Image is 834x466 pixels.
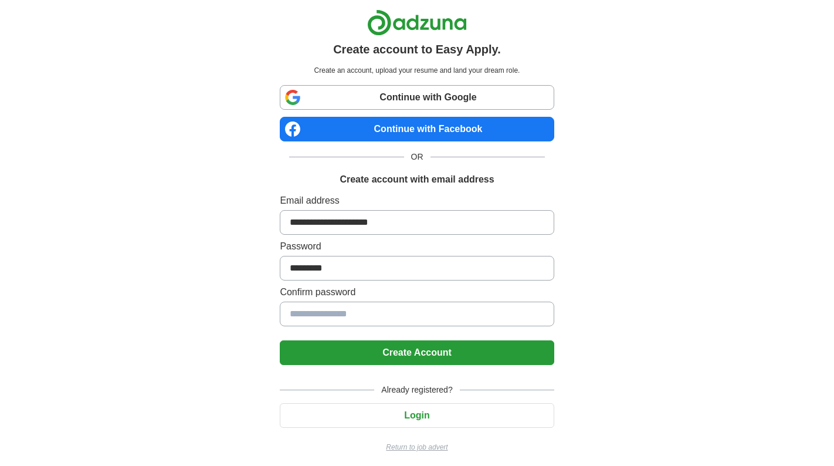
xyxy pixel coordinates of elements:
[280,285,554,299] label: Confirm password
[280,117,554,141] a: Continue with Facebook
[333,40,501,58] h1: Create account to Easy Apply.
[280,194,554,208] label: Email address
[282,65,551,76] p: Create an account, upload your resume and land your dream role.
[367,9,467,36] img: Adzuna logo
[280,403,554,428] button: Login
[404,151,430,163] span: OR
[280,340,554,365] button: Create Account
[280,442,554,453] a: Return to job advert
[280,239,554,254] label: Password
[280,85,554,110] a: Continue with Google
[340,173,494,187] h1: Create account with email address
[280,410,554,420] a: Login
[374,384,459,396] span: Already registered?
